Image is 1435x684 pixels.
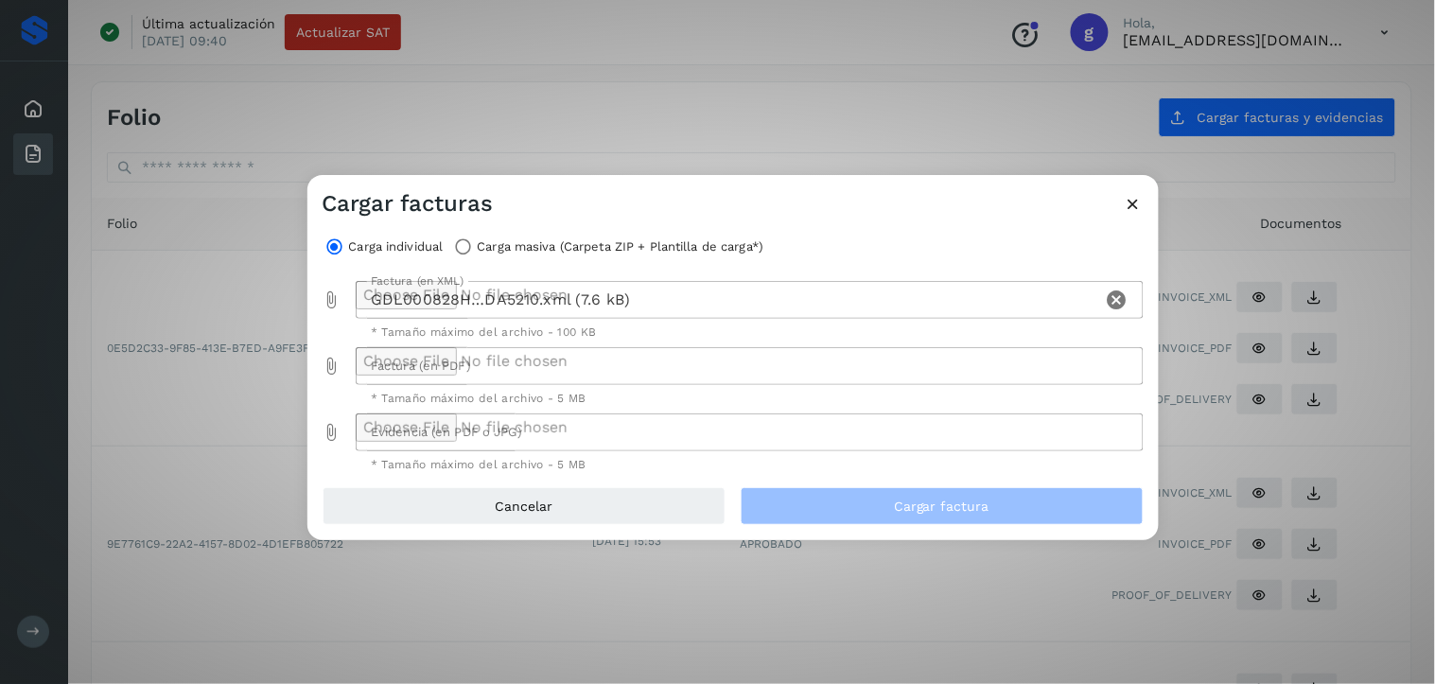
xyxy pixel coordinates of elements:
div: * Tamaño máximo del archivo - 100 KB [371,326,1129,338]
span: Cancelar [495,500,552,513]
i: Factura (en XML) prepended action [323,290,341,309]
span: Cargar factura [894,500,989,513]
button: Cargar factura [741,487,1144,525]
div: * Tamaño máximo del archivo - 5 MB [371,459,1129,470]
h3: Cargar facturas [323,190,494,218]
label: Carga masiva (Carpeta ZIP + Plantilla de carga*) [477,234,763,260]
div: GDL000828H…DA5210.xml (7.6 kB) [356,281,1102,319]
div: * Tamaño máximo del archivo - 5 MB [371,393,1129,404]
i: Factura (en PDF) prepended action [323,357,341,376]
button: Cancelar [323,487,726,525]
label: Carga individual [349,234,444,260]
i: Clear Factura (en XML) [1106,289,1129,311]
i: Evidencia (en PDF o JPG) prepended action [323,423,341,442]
